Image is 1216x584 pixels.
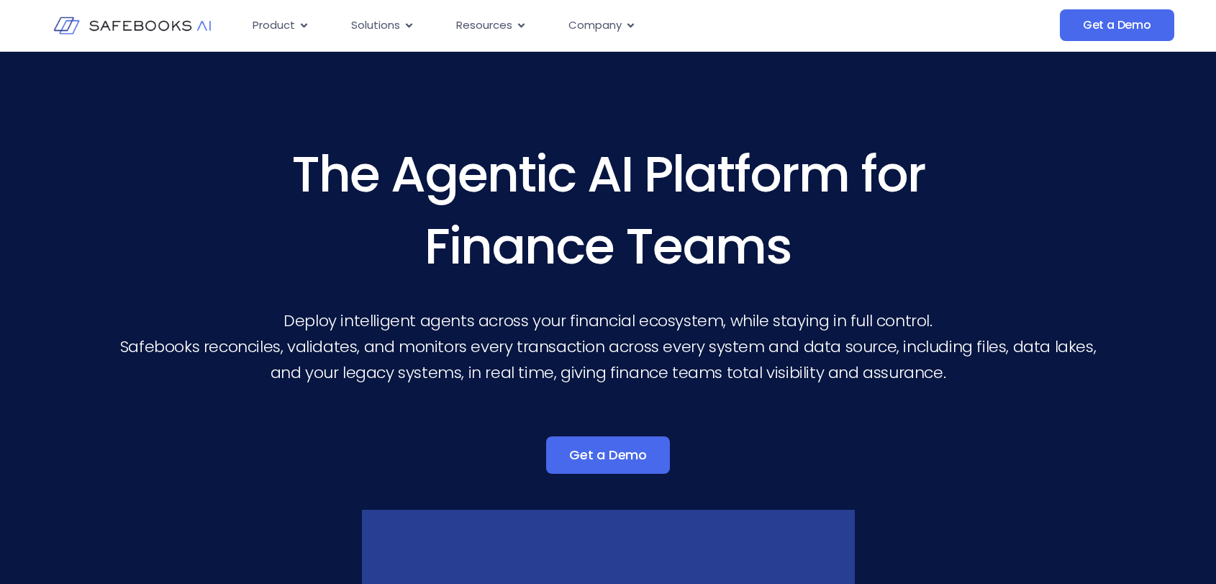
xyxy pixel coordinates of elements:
span: Product [253,17,295,34]
h3: The Agentic AI Platform for Finance Teams [115,138,1101,282]
span: Solutions [351,17,400,34]
span: Get a Demo [1083,18,1151,32]
div: Menu Toggle [241,12,916,40]
span: Resources [456,17,512,34]
a: Get a Demo [546,436,670,474]
p: Deploy intelligent agents across your financial ecosystem, while staying in full control. Safeboo... [115,308,1101,386]
nav: Menu [241,12,916,40]
span: Company [568,17,622,34]
span: Get a Demo [569,448,647,462]
a: Get a Demo [1060,9,1174,41]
